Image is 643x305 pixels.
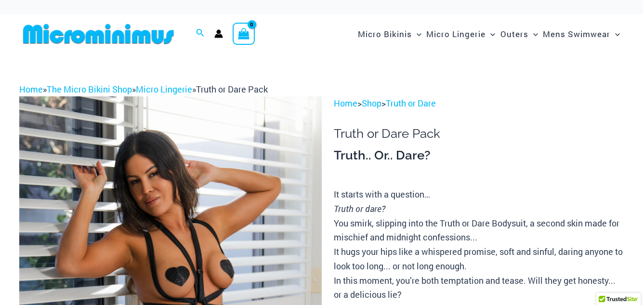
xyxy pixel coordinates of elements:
[196,27,205,40] a: Search icon link
[362,97,381,109] a: Shop
[334,147,624,164] h3: Truth.. Or.. Dare?
[486,22,495,46] span: Menu Toggle
[500,22,528,46] span: Outers
[540,19,622,49] a: Mens SwimwearMenu ToggleMenu Toggle
[543,22,610,46] span: Mens Swimwear
[334,97,357,109] a: Home
[354,18,624,50] nav: Site Navigation
[498,19,540,49] a: OutersMenu ToggleMenu Toggle
[47,83,132,95] a: The Micro Bikini Shop
[214,29,223,38] a: Account icon link
[412,22,421,46] span: Menu Toggle
[334,203,385,214] i: Truth or dare?
[358,22,412,46] span: Micro Bikinis
[196,83,268,95] span: Truth or Dare Pack
[424,19,498,49] a: Micro LingerieMenu ToggleMenu Toggle
[355,19,424,49] a: Micro BikinisMenu ToggleMenu Toggle
[610,22,620,46] span: Menu Toggle
[334,126,624,141] h1: Truth or Dare Pack
[19,83,43,95] a: Home
[136,83,192,95] a: Micro Lingerie
[528,22,538,46] span: Menu Toggle
[233,23,255,45] a: View Shopping Cart, empty
[19,23,178,45] img: MM SHOP LOGO FLAT
[386,97,436,109] a: Truth or Dare
[426,22,486,46] span: Micro Lingerie
[334,96,624,111] p: > >
[19,83,268,95] span: » » »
